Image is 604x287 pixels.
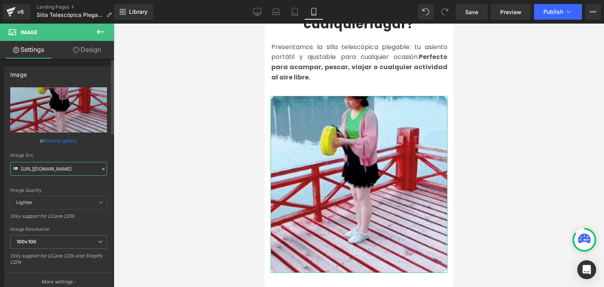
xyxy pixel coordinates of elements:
[543,9,563,15] span: Publish
[42,278,73,285] p: More settings
[114,4,153,20] a: New Library
[248,4,267,20] a: Desktop
[267,4,285,20] a: Laptop
[10,188,107,193] div: Image Quality
[20,29,37,35] span: Image
[285,4,304,20] a: Tablet
[465,8,478,16] span: Save
[7,19,183,58] font: Presentamos la silla telescópica plegable: tu asiento portátil y ajustable para cualquier ocasión.
[16,199,33,205] b: Lighter
[3,4,30,20] a: v6
[500,8,521,16] span: Preview
[16,7,26,17] div: v6
[10,253,107,270] div: Only support for UCare CDN and Shopify CDN
[10,226,107,232] div: Image Resolution
[418,4,434,20] button: Undo
[10,153,107,158] div: Image Src
[304,4,323,20] a: Mobile
[10,213,107,224] div: Only support for UCare CDN
[129,8,147,15] span: Library
[37,4,118,10] a: Landing Pages
[577,260,596,279] div: Open Intercom Messenger
[17,239,36,245] b: 100x100
[491,4,531,20] a: Preview
[59,41,116,59] a: Design
[10,136,107,145] div: or
[44,134,78,147] a: Browse gallery
[10,67,27,78] div: Image
[534,4,582,20] button: Publish
[437,4,453,20] button: Redo
[585,4,601,20] button: More
[37,12,103,18] span: Silla Telescópica Plegable
[7,29,183,58] strong: Perfecto para acampar, pescar, viajar o cualquier actividad al aire libre.
[10,162,107,176] input: Link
